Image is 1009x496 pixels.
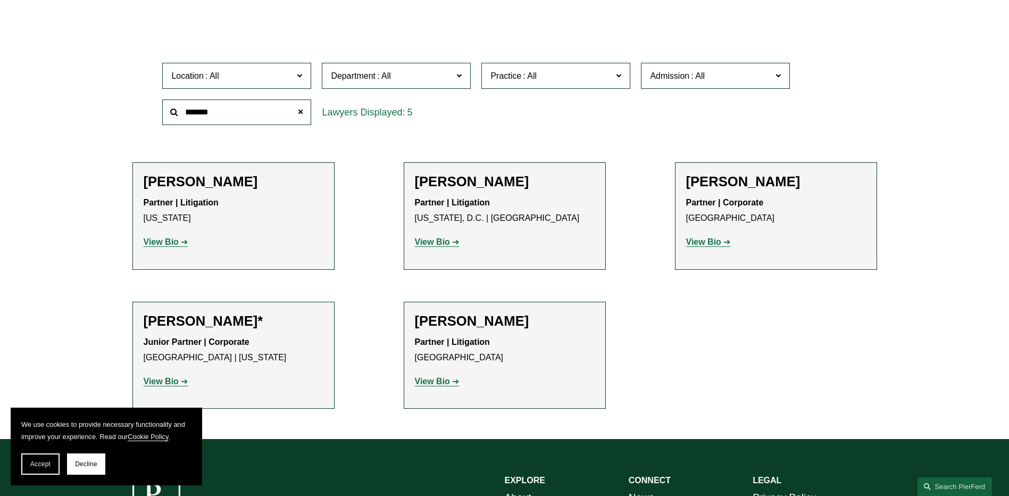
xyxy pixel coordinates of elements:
[415,337,490,346] strong: Partner | Litigation
[128,433,169,441] a: Cookie Policy
[686,237,721,246] strong: View Bio
[144,377,188,386] a: View Bio
[415,313,595,329] h2: [PERSON_NAME]
[415,237,450,246] strong: View Bio
[144,337,249,346] strong: Junior Partner | Corporate
[415,195,595,226] p: [US_STATE], D.C. | [GEOGRAPHIC_DATA]
[686,195,866,226] p: [GEOGRAPHIC_DATA]
[407,107,412,118] span: 5
[415,377,450,386] strong: View Bio
[21,453,60,475] button: Accept
[415,237,460,246] a: View Bio
[415,377,460,386] a: View Bio
[686,237,731,246] a: View Bio
[21,418,191,443] p: We use cookies to provide necessary functionality and improve your experience. Read our .
[490,71,521,80] span: Practice
[144,198,219,207] strong: Partner | Litigation
[144,237,179,246] strong: View Bio
[67,453,105,475] button: Decline
[144,195,323,226] p: [US_STATE]
[629,476,671,485] strong: CONNECT
[415,198,490,207] strong: Partner | Litigation
[144,377,179,386] strong: View Bio
[171,71,204,80] span: Location
[75,460,97,468] span: Decline
[144,173,323,190] h2: [PERSON_NAME]
[753,476,781,485] strong: LEGAL
[686,173,866,190] h2: [PERSON_NAME]
[650,71,689,80] span: Admission
[144,313,323,329] h2: [PERSON_NAME]*
[144,237,188,246] a: View Bio
[918,477,992,496] a: Search this site
[331,71,376,80] span: Department
[144,335,323,366] p: [GEOGRAPHIC_DATA] | [US_STATE]
[686,198,764,207] strong: Partner | Corporate
[11,408,202,485] section: Cookie banner
[505,476,545,485] strong: EXPLORE
[415,335,595,366] p: [GEOGRAPHIC_DATA]
[415,173,595,190] h2: [PERSON_NAME]
[30,460,51,468] span: Accept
